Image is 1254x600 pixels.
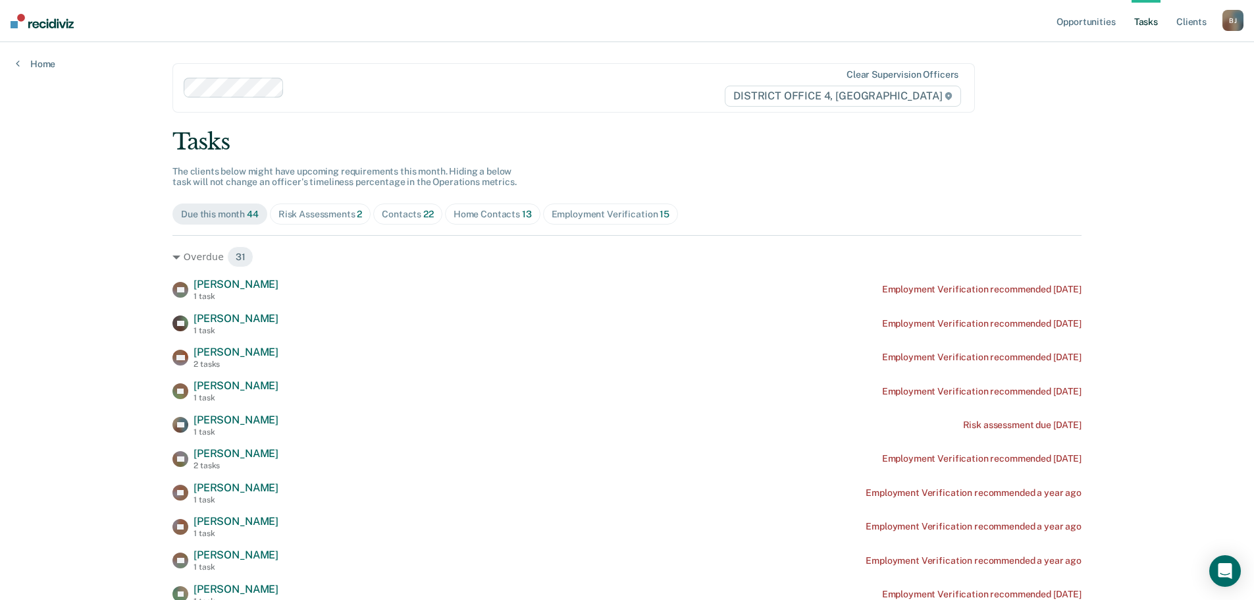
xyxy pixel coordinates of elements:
div: Employment Verification recommended [DATE] [882,589,1082,600]
span: [PERSON_NAME] [194,346,278,358]
div: Employment Verification recommended a year ago [866,521,1082,532]
div: 2 tasks [194,360,278,369]
div: Employment Verification recommended [DATE] [882,318,1082,329]
div: Risk Assessments [278,209,363,220]
div: 1 task [194,292,278,301]
div: Tasks [172,128,1082,155]
div: Employment Verification recommended a year ago [866,487,1082,499]
img: Recidiviz [11,14,74,28]
span: 44 [247,209,259,219]
button: BJ [1222,10,1243,31]
span: [PERSON_NAME] [194,549,278,561]
span: The clients below might have upcoming requirements this month. Hiding a below task will not chang... [172,166,517,188]
span: 31 [227,246,254,267]
span: 22 [423,209,434,219]
span: [PERSON_NAME] [194,481,278,494]
span: [PERSON_NAME] [194,414,278,426]
div: Home Contacts [454,209,532,220]
div: Due this month [181,209,259,220]
div: 1 task [194,562,278,572]
div: Open Intercom Messenger [1209,555,1241,587]
div: Employment Verification recommended [DATE] [882,284,1082,295]
a: Home [16,58,55,70]
div: Employment Verification recommended [DATE] [882,453,1082,464]
div: 1 task [194,427,278,437]
div: Clear supervision officers [847,69,958,80]
span: [PERSON_NAME] [194,278,278,290]
div: 1 task [194,495,278,505]
span: [PERSON_NAME] [194,583,278,595]
span: 15 [660,209,669,219]
span: [PERSON_NAME] [194,312,278,325]
span: [PERSON_NAME] [194,515,278,528]
div: Contacts [382,209,434,220]
span: 2 [357,209,362,219]
div: Employment Verification recommended [DATE] [882,386,1082,397]
span: [PERSON_NAME] [194,447,278,460]
div: Employment Verification recommended [DATE] [882,352,1082,363]
span: DISTRICT OFFICE 4, [GEOGRAPHIC_DATA] [725,86,961,107]
div: B J [1222,10,1243,31]
span: [PERSON_NAME] [194,379,278,392]
div: Overdue 31 [172,246,1082,267]
div: 1 task [194,393,278,402]
div: 1 task [194,529,278,538]
div: Risk assessment due [DATE] [963,420,1082,431]
div: 1 task [194,326,278,335]
div: Employment Verification recommended a year ago [866,555,1082,566]
div: Employment Verification [552,209,669,220]
span: 13 [522,209,532,219]
div: 2 tasks [194,461,278,470]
